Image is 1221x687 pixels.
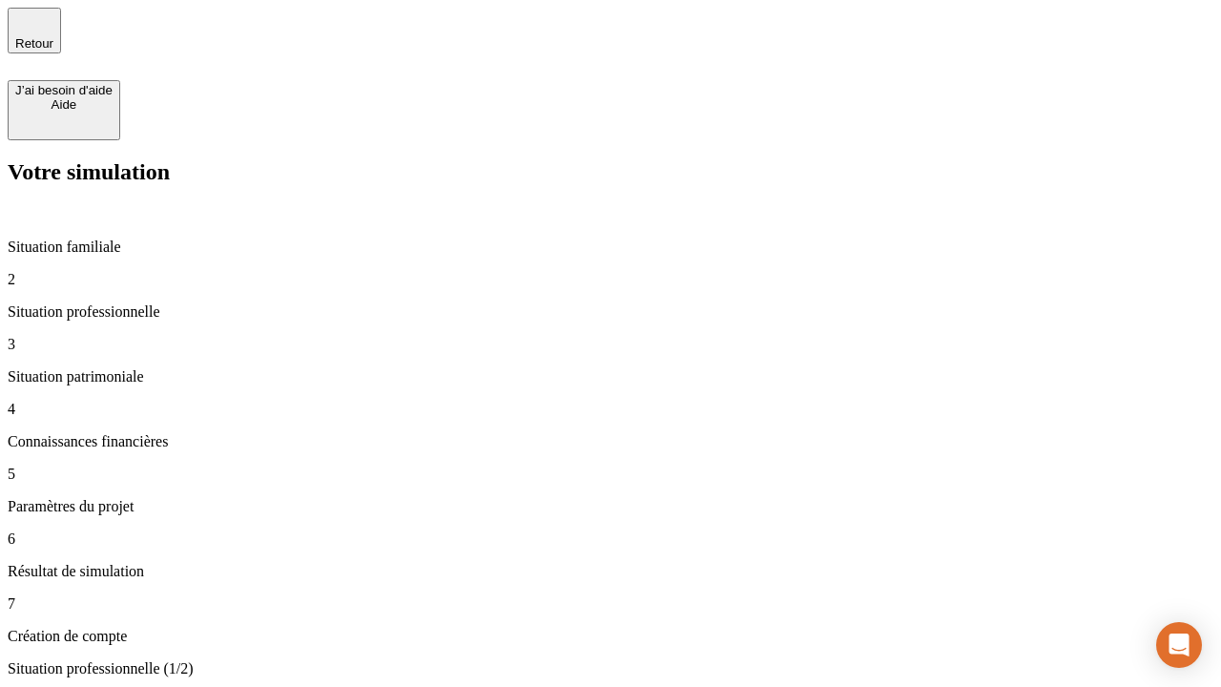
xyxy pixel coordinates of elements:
p: 7 [8,595,1213,613]
p: Création de compte [8,628,1213,645]
button: Retour [8,8,61,53]
div: Aide [15,97,113,112]
p: Résultat de simulation [8,563,1213,580]
p: Situation familiale [8,239,1213,256]
p: Connaissances financières [8,433,1213,450]
p: 5 [8,466,1213,483]
p: 2 [8,271,1213,288]
p: Situation professionnelle [8,303,1213,321]
p: Situation patrimoniale [8,368,1213,385]
div: Open Intercom Messenger [1156,622,1202,668]
span: Retour [15,36,53,51]
p: Paramètres du projet [8,498,1213,515]
button: J’ai besoin d'aideAide [8,80,120,140]
h2: Votre simulation [8,159,1213,185]
p: 6 [8,531,1213,548]
div: J’ai besoin d'aide [15,83,113,97]
p: 3 [8,336,1213,353]
p: Situation professionnelle (1/2) [8,660,1213,677]
p: 4 [8,401,1213,418]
